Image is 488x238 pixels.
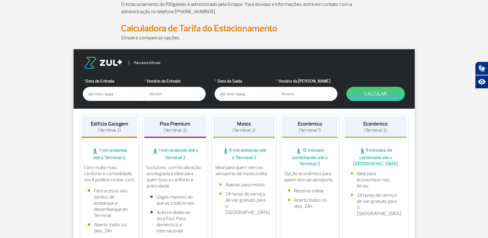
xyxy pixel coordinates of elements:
li: 24 horas de serviço de van gratuito para o [GEOGRAPHIC_DATA] [219,191,269,216]
span: 6 min andando até o Terminal 2 [213,147,275,161]
span: (Terminal 2) [98,127,121,133]
span: 1 min andando até o Terminal 2 [82,147,138,161]
span: (Terminal 2) [163,127,187,133]
strong: Econômico [363,121,388,127]
li: Acesso direto ao Visa Fast Pass doméstico e internacional. [150,209,200,234]
input: hh:mm [144,87,206,101]
li: Aberto todos os dias, 24h [88,222,131,234]
li: Apenas para motos. [219,182,269,188]
div: Plugin de acessibilidade da Hand Talk. [475,62,488,89]
label: Data de Entrada [83,78,144,84]
p: Opção econômica para quem vem ao aeroporto. [284,171,335,183]
li: Ideal para economizar nas férias [351,171,401,189]
strong: Econômico [298,121,322,127]
span: (Terminal 1) [299,127,321,133]
span: (Terminal 2) [232,127,256,133]
input: dd/mm/aaaa [83,87,144,101]
label: Horário da [PERSON_NAME] [276,78,337,84]
span: 6 minutos de caminhada até o [GEOGRAPHIC_DATA] [345,147,407,167]
p: Simule e compare as opções. [121,34,367,42]
p: Ideal para quem vem ao aeroporto de motocicleta. [216,164,273,177]
h2: Calculadora de Tarifa do Estacionamento [121,23,367,34]
label: Horário da Entrada [144,78,206,84]
button: Abrir recursos assistivos. [475,75,488,89]
li: Vagas maiores do que as tradicionais. [150,194,200,206]
span: (Terminal 2) [364,127,387,133]
li: 24 horas de serviço de van gratuito para o [GEOGRAPHIC_DATA] [351,192,401,217]
span: 1 min andando até o Terminal 2 [144,147,206,161]
label: Data da Saída [215,78,276,84]
p: Exclusivo, com localização privilegiada e ideal para quem busca conforto e praticidade. [147,164,204,189]
li: Aberto todos os dias, 24h. [288,197,332,209]
strong: Motos [237,121,251,127]
img: logo-zul.png [83,57,123,69]
button: Abrir tradutor de língua de sinais. [475,62,488,75]
strong: Piso Premium [160,121,190,127]
li: Fácil acesso aos pontos de embarque e desembarque do Terminal [88,188,131,219]
span: Parceiro Oficial [129,61,160,65]
input: hh:mm [276,87,337,101]
li: Reserva online [288,188,332,194]
input: dd/mm/aaaa [215,87,276,101]
p: Com muito mais conforto e comodidade, você poderá contar com: [84,164,135,183]
strong: Edifício Garagem [91,121,128,127]
button: Calcular [346,87,405,101]
p: O estacionamento do RIOgaleão é administrado pela Estapar. Para dúvidas e informações, entre em c... [121,1,367,15]
span: 15 minutos caminhando até o Terminal 2 [282,147,338,167]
